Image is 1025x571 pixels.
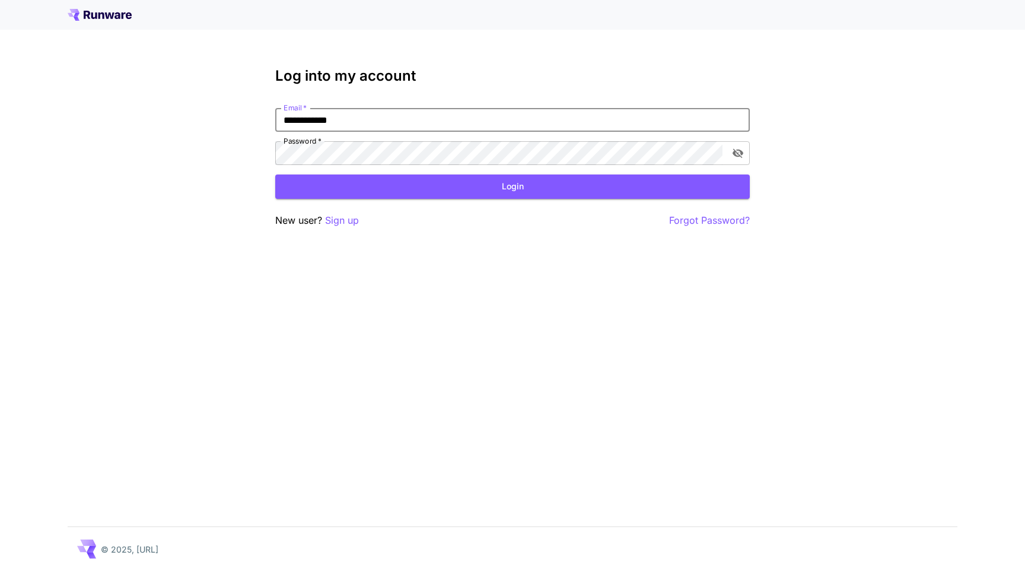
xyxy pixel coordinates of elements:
p: New user? [275,213,359,228]
button: Sign up [325,213,359,228]
label: Password [284,136,321,146]
p: © 2025, [URL] [101,543,158,556]
button: Forgot Password? [669,213,750,228]
button: Login [275,175,750,199]
button: toggle password visibility [727,142,749,164]
label: Email [284,103,307,113]
h3: Log into my account [275,68,750,84]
